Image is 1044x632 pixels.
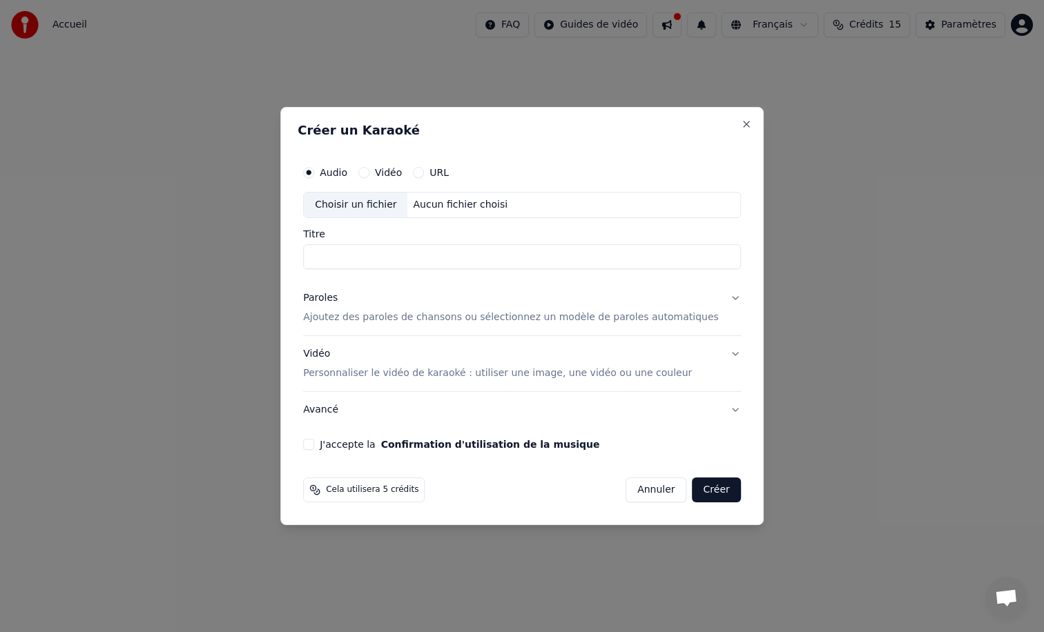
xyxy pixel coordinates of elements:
[303,366,692,380] p: Personnaliser le vidéo de karaoké : utiliser une image, une vidéo ou une couleur
[320,440,599,449] label: J'accepte la
[303,229,741,239] label: Titre
[626,477,686,502] button: Annuler
[326,484,418,495] span: Cela utilisera 5 crédits
[408,198,514,212] div: Aucun fichier choisi
[303,392,741,428] button: Avancé
[381,440,600,449] button: J'accepte la
[303,310,719,324] p: Ajoutez des paroles de chansons ou sélectionnez un modèle de paroles automatiques
[375,168,402,177] label: Vidéo
[303,291,338,305] div: Paroles
[298,124,746,137] h2: Créer un Karaoké
[303,336,741,391] button: VidéoPersonnaliser le vidéo de karaoké : utiliser une image, une vidéo ou une couleur
[303,280,741,335] button: ParolesAjoutez des paroles de chansons ou sélectionnez un modèle de paroles automatiques
[304,192,407,217] div: Choisir un fichier
[429,168,449,177] label: URL
[303,347,692,380] div: Vidéo
[693,477,741,502] button: Créer
[320,168,347,177] label: Audio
